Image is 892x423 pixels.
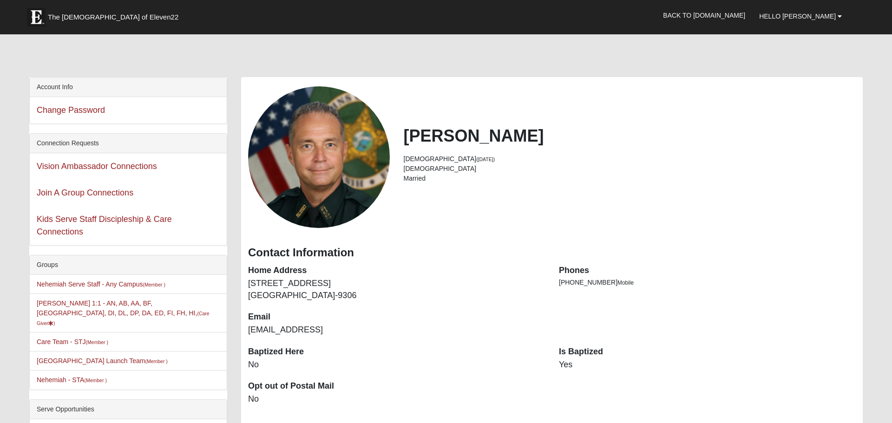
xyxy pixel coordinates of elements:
[248,86,390,228] a: View Fullsize Photo
[37,105,105,115] a: Change Password
[248,265,545,277] dt: Home Address
[37,188,133,197] a: Join A Group Connections
[656,4,752,27] a: Back to [DOMAIN_NAME]
[37,338,108,345] a: Care Team - STJ(Member )
[143,282,165,287] small: (Member )
[559,265,856,277] dt: Phones
[30,78,227,97] div: Account Info
[559,346,856,358] dt: Is Baptized
[37,311,210,326] small: (Care Giver )
[22,3,208,26] a: The [DEMOGRAPHIC_DATA] of Eleven22
[248,380,545,392] dt: Opt out of Postal Mail
[248,393,545,405] dd: No
[248,346,545,358] dt: Baptized Here
[248,278,545,301] dd: [STREET_ADDRESS] [GEOGRAPHIC_DATA]-9306
[248,359,545,371] dd: No
[404,126,856,146] h2: [PERSON_NAME]
[37,280,165,288] a: Nehemiah Serve Staff - Any Campus(Member )
[404,174,856,183] li: Married
[30,400,227,419] div: Serve Opportunities
[404,154,856,164] li: [DEMOGRAPHIC_DATA]
[37,376,107,384] a: Nehemiah - STA(Member )
[559,278,856,287] li: [PHONE_NUMBER]
[37,299,210,326] a: [PERSON_NAME] 1:1 - AN, AB, AA, BF, [GEOGRAPHIC_DATA], DI, DL, DP, DA, ED, FI, FH, HI,(Care Giver)
[248,246,856,260] h3: Contact Information
[248,324,545,336] dd: [EMAIL_ADDRESS]
[248,311,545,323] dt: Email
[404,164,856,174] li: [DEMOGRAPHIC_DATA]
[759,13,836,20] span: Hello [PERSON_NAME]
[37,357,168,364] a: [GEOGRAPHIC_DATA] Launch Team(Member )
[27,8,46,26] img: Eleven22 logo
[84,377,106,383] small: (Member )
[476,156,495,162] small: ([DATE])
[30,255,227,275] div: Groups
[48,13,178,22] span: The [DEMOGRAPHIC_DATA] of Eleven22
[37,215,172,236] a: Kids Serve Staff Discipleship & Care Connections
[617,280,634,286] span: Mobile
[559,359,856,371] dd: Yes
[86,339,108,345] small: (Member )
[30,134,227,153] div: Connection Requests
[752,5,849,28] a: Hello [PERSON_NAME]
[37,162,157,171] a: Vision Ambassador Connections
[145,358,167,364] small: (Member )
